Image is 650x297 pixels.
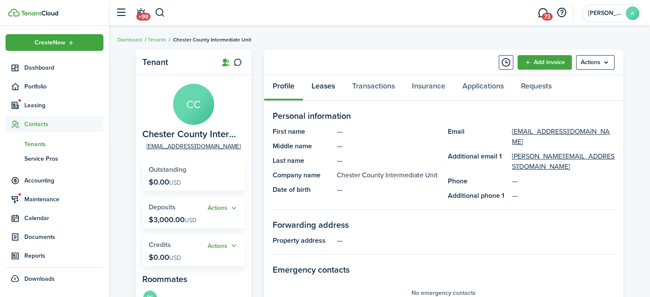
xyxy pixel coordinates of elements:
a: Tenants [148,36,166,44]
span: Contacts [24,120,103,129]
panel-main-title: Additional email 1 [448,151,508,172]
span: Downloads [24,274,55,283]
a: Requests [512,75,560,101]
button: Open resource center [554,6,569,20]
button: Search [155,6,165,20]
panel-main-description: — [337,141,439,151]
panel-main-title: Company name [273,170,332,180]
panel-main-section-title: Emergency contacts [273,263,615,276]
span: USD [169,178,181,187]
button: Open menu [6,34,103,51]
a: [PERSON_NAME][EMAIL_ADDRESS][DOMAIN_NAME] [512,151,615,172]
panel-main-title: Middle name [273,141,332,151]
button: Open menu [576,55,615,70]
panel-main-description: — [337,185,439,195]
span: Service Pros [24,154,103,163]
span: Chester County Intermediate Unit [173,36,251,44]
span: Outstanding [149,165,186,174]
a: Reports [6,247,103,264]
span: Portfolio [24,82,103,91]
span: Chester County Intermediate Unit [142,129,241,140]
span: 73 [542,13,553,21]
button: Actions [208,241,238,251]
panel-main-title: Last name [273,156,332,166]
avatar-text: A [626,6,639,20]
panel-main-title: Phone [448,176,508,186]
avatar-text: CC [173,84,214,125]
menu-btn: Actions [576,55,615,70]
span: Leasing [24,101,103,110]
a: Applications [454,75,512,101]
a: Add invoice [518,55,572,70]
panel-main-section-title: Personal information [273,109,615,122]
span: +99 [136,13,150,21]
a: Tenants [6,137,103,151]
a: Messaging [535,2,551,24]
span: Credits [149,240,171,250]
panel-main-title: Additional phone 1 [448,191,508,201]
panel-main-title: Date of birth [273,185,332,195]
span: USD [169,253,181,262]
button: Timeline [499,55,513,70]
span: Documents [24,232,103,241]
img: TenantCloud [21,11,58,16]
panel-main-title: Email [448,126,508,147]
span: Maintenance [24,195,103,204]
a: Dashboard [118,36,142,44]
button: Actions [208,203,238,213]
panel-main-description: — [337,235,615,246]
span: Calendar [24,214,103,223]
panel-main-description: — [337,156,439,166]
p: $0.00 [149,253,181,262]
panel-main-section-title: Forwarding address [273,218,615,231]
panel-main-subtitle: Roommates [142,273,245,285]
panel-main-title: First name [273,126,332,137]
panel-main-title: Property address [273,235,332,246]
panel-main-title: Tenant [142,57,211,67]
p: $3,000.00 [149,215,197,224]
a: Dashboard [6,59,103,76]
a: [EMAIL_ADDRESS][DOMAIN_NAME] [512,126,615,147]
span: Reports [24,251,103,260]
button: Open menu [208,241,238,251]
a: [EMAIL_ADDRESS][DOMAIN_NAME] [147,142,241,151]
span: Alanna [588,10,622,16]
span: Accounting [24,176,103,185]
button: Open sidebar [113,5,129,21]
span: Dashboard [24,63,103,72]
a: Insurance [403,75,454,101]
a: Notifications [132,2,149,24]
a: Transactions [344,75,403,101]
panel-main-description: — [337,126,439,137]
a: Service Pros [6,151,103,166]
button: Open menu [208,203,238,213]
p: $0.00 [149,178,181,186]
img: TenantCloud [8,9,20,17]
span: Tenants [24,140,103,149]
span: USD [185,216,197,225]
panel-main-description: Chester County Intermediate Unit [337,170,439,180]
a: Leases [303,75,344,101]
span: Deposits [149,202,176,212]
span: Create New [35,40,65,46]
